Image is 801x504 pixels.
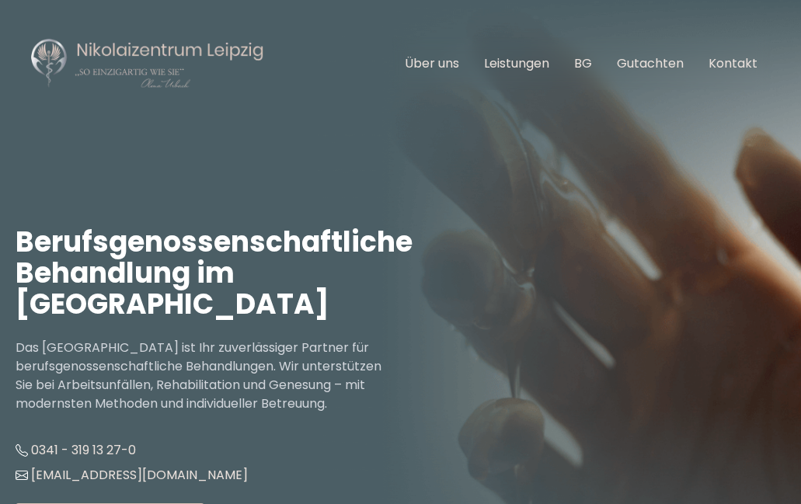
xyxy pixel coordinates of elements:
a: Über uns [405,54,459,72]
a: Gutachten [617,54,684,72]
a: Leistungen [484,54,549,72]
a: BG [574,54,592,72]
a: Kontakt [709,54,757,72]
p: Das [GEOGRAPHIC_DATA] ist Ihr zuverlässiger Partner für berufsgenossenschaftliche Behandlungen. W... [16,339,401,413]
h1: Berufsgenossenschaftliche Behandlung im [GEOGRAPHIC_DATA] [16,227,401,320]
img: Nikolaizentrum Leipzig Logo [31,37,264,90]
a: [EMAIL_ADDRESS][DOMAIN_NAME] [16,466,248,484]
a: 0341 - 319 13 27-0 [16,441,136,459]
